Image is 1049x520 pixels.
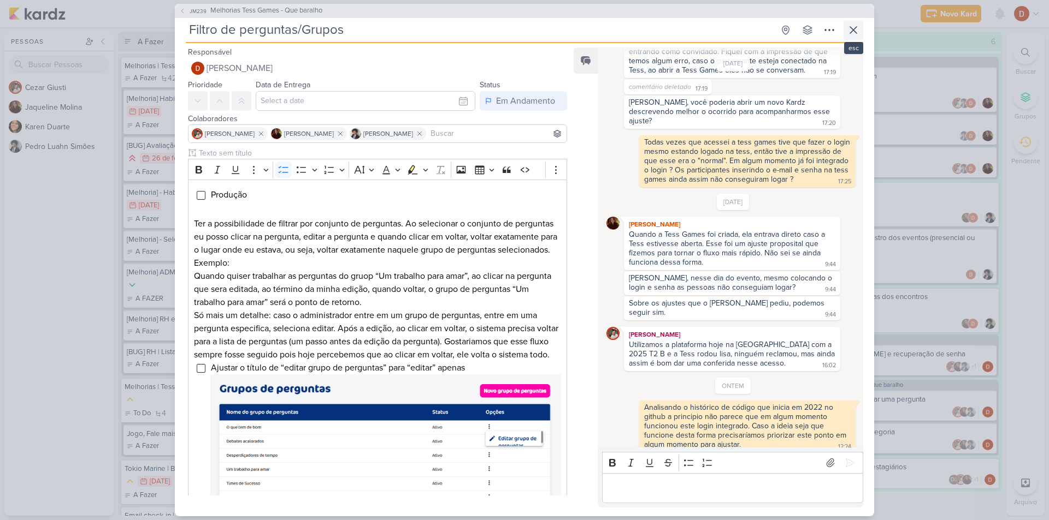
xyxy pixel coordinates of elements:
div: [PERSON_NAME] [626,329,838,340]
button: [PERSON_NAME] [188,58,567,78]
div: Todas vezes que acessei a tess games tive que fazer o login mesmo estando logado na tess, então t... [644,138,852,184]
span: [PERSON_NAME] [284,129,334,139]
input: Select a date [256,91,475,111]
span: [PERSON_NAME] [363,129,413,139]
div: Editor toolbar [602,452,863,473]
input: Buscar [428,127,564,140]
label: Data de Entrega [256,80,310,89]
div: Quando a Tess Games foi criada, ela entrava direto caso a Tess estivesse aberta. Esse foi um ajus... [629,230,827,267]
div: esc [844,42,863,54]
div: 16:02 [822,361,836,370]
label: Prioridade [188,80,222,89]
input: Kard Sem Título [186,20,774,40]
p: Quando quiser trabalhar as perguntas do gruop “Um trabalho para amar”, ao clicar na pergunta que ... [194,270,561,309]
span: Ajustar o título de “editar grupo de perguntas” para “editar” apenas [210,362,561,502]
div: [PERSON_NAME], você poderia abrir um novo Kardz descrevendo melhor o ocorrido para acompanharmos ... [629,98,832,125]
div: [PERSON_NAME], nesse dia do evento, mesmo colocando o login e senha as pessoas não conseguiam logar? [629,273,834,292]
div: 17:20 [822,119,836,128]
span: [PERSON_NAME] [207,62,273,75]
div: 17:19 [696,85,708,93]
img: DGDNlarjAxAAAAAASUVORK5CYII= [210,374,561,499]
p: Ter a possibilidade de filtrar por conjunto de perguntas. Ao selecionar o conjunto de perguntas e... [194,217,561,270]
img: Jaqueline Molina [606,217,620,230]
span: Produção [211,189,247,200]
div: Em Andamento [496,94,555,107]
img: Pedro Luahn Simões [350,128,361,139]
input: Texto sem título [197,147,567,159]
label: Responsável [188,47,232,57]
div: Editor toolbar [188,159,567,180]
div: 9:44 [825,310,836,319]
label: Status [480,80,500,89]
div: 9:44 [825,260,836,269]
div: Analisando o histórico de código que inicia em 2022 no github a principio não parece que em algum... [644,403,848,449]
div: [PERSON_NAME] [626,219,838,230]
img: Cezar Giusti [192,128,203,139]
img: Jaqueline Molina [271,128,282,139]
div: Utilizamos a plataforma hoje na [GEOGRAPHIC_DATA] com a 2025 T2 B e a Tess rodou lisa, ninguém re... [629,340,837,368]
img: Davi Elias Teixeira [191,62,204,75]
button: Em Andamento [480,91,567,111]
div: 17:19 [824,68,836,77]
div: 9:44 [825,285,836,294]
span: comentário deletado [629,83,691,91]
div: Editor editing area: main [602,473,863,503]
div: Colaboradores [188,113,567,124]
div: 17:25 [838,177,851,186]
div: 12:24 [838,443,851,451]
div: Sobre os ajustes que o [PERSON_NAME] pediu, podemos seguir sim. [629,298,827,317]
img: Cezar Giusti [606,327,620,340]
p: Só mais um detalhe: caso o administrador entre em um grupo de perguntas, entre em uma pergunta es... [194,309,561,361]
span: [PERSON_NAME] [205,129,255,139]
